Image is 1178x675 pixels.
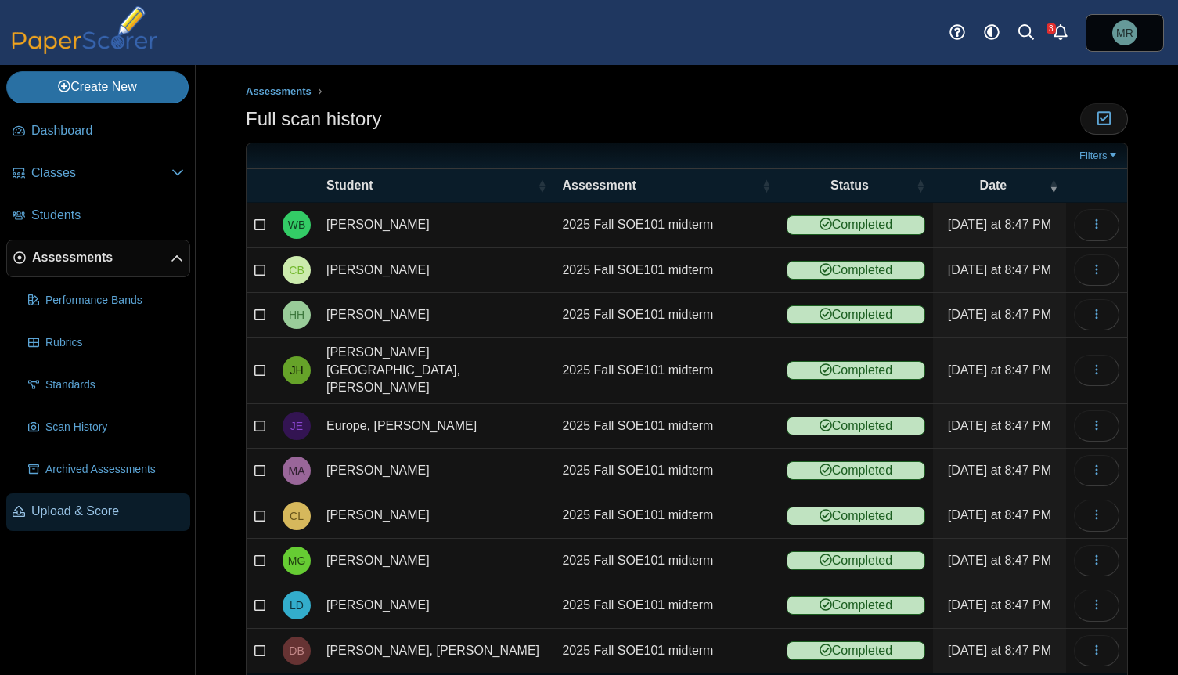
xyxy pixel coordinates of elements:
a: 2025 Fall SOE101 midterm [554,539,779,583]
a: 2025 Fall SOE101 midterm [554,449,779,493]
span: Jordan Huss-Mayville [290,365,303,376]
td: [PERSON_NAME][GEOGRAPHIC_DATA], [PERSON_NAME] [319,337,554,403]
td: [PERSON_NAME] [319,493,554,538]
span: Mateo Gutridge [288,555,306,566]
span: Completed [787,261,925,280]
span: Student : Activate to sort [537,178,546,193]
span: Completed [787,641,925,660]
time: Oct 1, 2025 at 8:47 PM [948,218,1051,231]
td: [PERSON_NAME] [319,248,554,293]
span: Students [31,207,184,224]
time: Oct 1, 2025 at 8:47 PM [948,308,1051,321]
a: Assessments [6,240,190,277]
a: PaperScorer [6,43,163,56]
span: Classes [31,164,171,182]
span: Completed [787,305,925,324]
a: Filters [1075,148,1123,164]
time: Oct 1, 2025 at 8:47 PM [948,598,1051,612]
time: Oct 1, 2025 at 8:47 PM [948,419,1051,432]
span: Completed [787,461,925,480]
span: Joshua Europe [290,421,303,431]
span: Student [326,177,534,194]
span: Hayden Holt [289,309,304,320]
span: Assessments [32,249,171,266]
time: Oct 1, 2025 at 8:47 PM [948,554,1051,567]
span: Chase Burgess [289,265,304,276]
span: Date [941,177,1046,194]
span: Assessments [246,85,312,97]
a: Rubrics [22,324,190,362]
a: Assessments [242,82,315,102]
span: Rubrics [45,335,184,351]
img: PaperScorer [6,6,163,54]
td: Europe, [PERSON_NAME] [319,404,554,449]
span: Assessment : Activate to sort [762,178,771,193]
span: Completed [787,417,925,435]
a: Alerts [1043,16,1078,50]
span: William Busse [288,219,306,230]
a: Students [6,197,190,235]
time: Oct 1, 2025 at 8:47 PM [948,263,1051,276]
span: Standards [45,377,184,393]
span: Status [787,177,913,194]
span: Madeline Andrich [289,465,305,476]
span: Completed [787,551,925,570]
td: [PERSON_NAME], [PERSON_NAME] [319,629,554,673]
h1: Full scan history [246,106,381,132]
td: [PERSON_NAME] [319,293,554,337]
a: 2025 Fall SOE101 midterm [554,337,779,402]
span: Completed [787,215,925,234]
span: Archived Assessments [45,462,184,478]
time: Oct 1, 2025 at 8:47 PM [948,508,1051,522]
a: Performance Bands [22,282,190,319]
a: Standards [22,366,190,404]
td: [PERSON_NAME] [319,203,554,247]
a: Malinda Ritts [1086,14,1164,52]
a: 2025 Fall SOE101 midterm [554,293,779,337]
span: Assessment [562,177,758,194]
a: 2025 Fall SOE101 midterm [554,203,779,247]
a: 2025 Fall SOE101 midterm [554,404,779,448]
span: Malinda Ritts [1116,27,1133,38]
time: Oct 1, 2025 at 8:47 PM [948,363,1051,377]
a: Dashboard [6,113,190,150]
span: Upload & Score [31,503,184,520]
a: Classes [6,155,190,193]
td: [PERSON_NAME] [319,583,554,628]
a: 2025 Fall SOE101 midterm [554,248,779,292]
a: Upload & Score [6,493,190,531]
span: Lilianah Deleon [290,600,304,611]
a: 2025 Fall SOE101 midterm [554,629,779,673]
span: Scan History [45,420,184,435]
a: Scan History [22,409,190,446]
span: Completed [787,507,925,525]
span: Drake Boyter [289,645,304,656]
td: [PERSON_NAME] [319,449,554,493]
span: Dashboard [31,122,184,139]
span: Completed [787,361,925,380]
a: 2025 Fall SOE101 midterm [554,583,779,627]
a: Archived Assessments [22,451,190,489]
td: [PERSON_NAME] [319,539,554,583]
span: Completed [787,596,925,615]
span: Malinda Ritts [1112,20,1137,45]
a: Create New [6,71,189,103]
a: 2025 Fall SOE101 midterm [554,493,779,537]
span: Status : Activate to sort [916,178,925,193]
time: Oct 1, 2025 at 8:47 PM [948,644,1051,657]
time: Oct 1, 2025 at 8:47 PM [948,464,1051,477]
span: Cole Leaty [290,511,304,522]
span: Performance Bands [45,293,184,309]
span: Date : Activate to remove sorting [1049,178,1058,193]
